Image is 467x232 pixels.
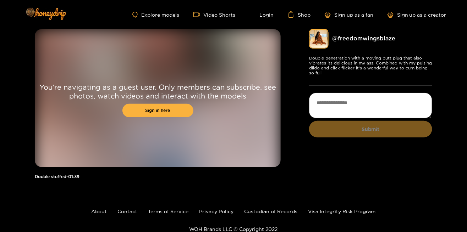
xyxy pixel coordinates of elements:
a: Terms of Service [148,209,189,214]
p: You're navigating as a guest user. Only members can subscribe, see photos, watch videos and inter... [35,83,281,100]
a: Custodian of Records [245,209,298,214]
a: Login [249,11,274,18]
a: Contact [118,209,138,214]
a: Sign in here [122,104,193,117]
a: Explore models [132,12,179,18]
span: video-camera [193,11,203,18]
img: freedomwingsblaze [309,29,329,49]
button: Submit [309,121,432,137]
a: Sign up as a fan [325,12,373,18]
h1: Double stuffed - 01:39 [35,174,281,179]
a: Visa Integrity Risk Program [308,209,376,214]
a: @ freedomwingsblaze [332,35,395,41]
a: Video Shorts [193,11,235,18]
a: Sign up as a creator [388,12,446,18]
a: About [92,209,107,214]
a: Shop [288,11,311,18]
p: Double penetration with a moving butt plug that also vibrates its delicious in my ass. Combined w... [309,56,432,75]
a: Privacy Policy [199,209,234,214]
